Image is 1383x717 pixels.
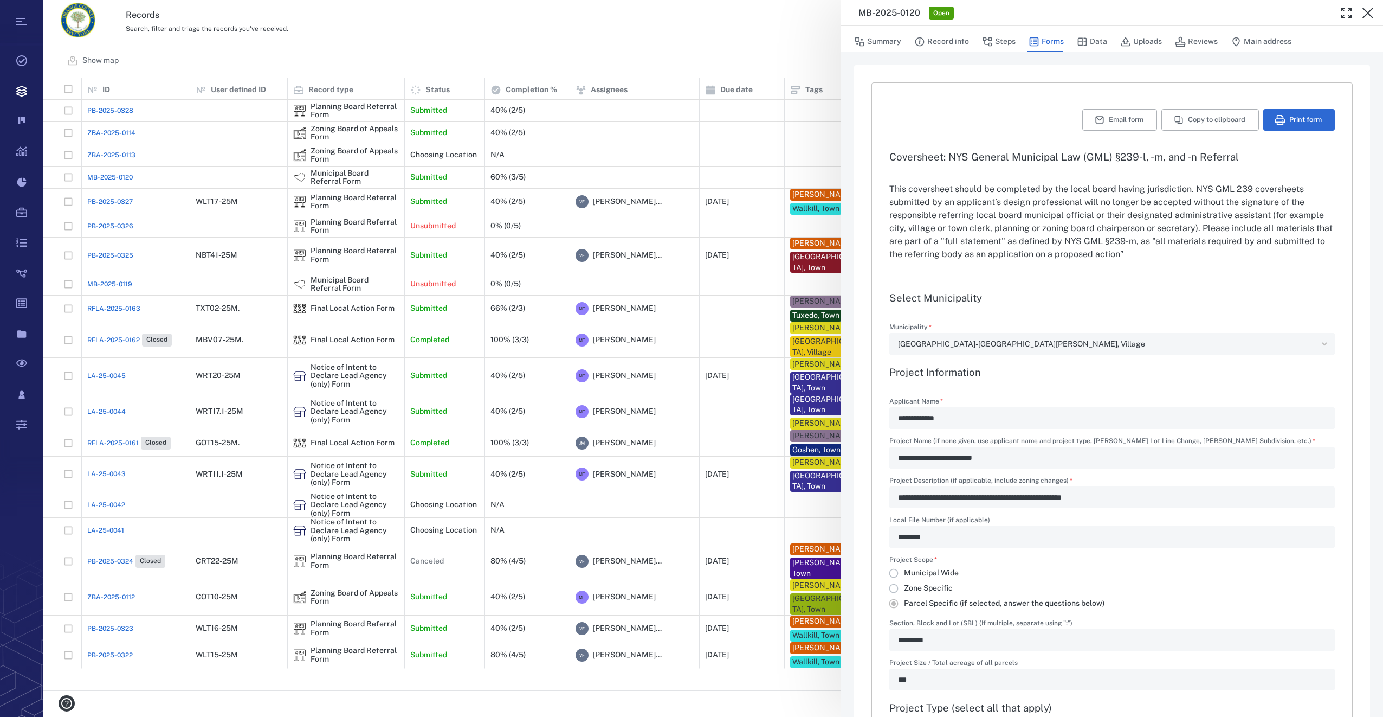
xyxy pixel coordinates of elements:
label: Project Size / Total acreage of all parcels [889,660,1335,669]
button: Steps [982,31,1016,52]
div: Project Size / Total acreage of all parcels [889,669,1335,690]
button: Uploads [1120,31,1162,52]
div: Applicant Name [889,407,1335,429]
button: Reviews [1175,31,1218,52]
div: Municipality [889,333,1335,355]
h3: MB-2025-0120 [858,7,920,20]
div: Project Description (if applicable, include zoning changes) [889,486,1335,508]
span: Zone Specific [904,583,953,594]
h3: Project Information [889,366,1335,379]
label: Project Description (if applicable, include zoning changes) [889,477,1335,486]
span: Municipal Wide [904,568,959,579]
div: Local File Number (if applicable) [889,526,1335,548]
button: Forms [1029,31,1064,52]
h3: Project Type (select all that apply) [889,701,1335,714]
button: Summary [854,31,901,52]
button: Copy to clipboard [1161,109,1259,131]
span: Parcel Specific (if selected, answer the questions below) [904,598,1104,609]
button: Toggle Fullscreen [1335,2,1357,24]
span: Help [24,8,47,17]
button: Data [1077,31,1107,52]
div: [GEOGRAPHIC_DATA]-[GEOGRAPHIC_DATA][PERSON_NAME], Village [898,338,1317,350]
span: Open [931,9,952,18]
button: Print form [1263,109,1335,131]
p: This coversheet should be completed by the local board having jurisdiction. NYS GML 239 covershee... [889,183,1335,261]
div: Section, Block and Lot (SBL) (If multiple, separate using ";") [889,629,1335,651]
label: Municipality [889,324,1335,333]
h3: Select Municipality [889,291,1335,304]
button: Record info [914,31,969,52]
label: Applicant Name [889,398,1335,407]
label: Section, Block and Lot (SBL) (If multiple, separate using ";") [889,620,1335,629]
h3: Coversheet: NYS General Municipal Law (GML) §239-l, -m, and -n Referral [889,150,1335,163]
label: Project Name (if none given, use applicant name and project type, [PERSON_NAME] Lot Line Change, ... [889,438,1335,447]
button: Main address [1231,31,1291,52]
label: Project Scope [889,556,1113,566]
label: Local File Number (if applicable) [889,517,1335,526]
div: Project Name (if none given, use applicant name and project type, e.g. Smith Lot Line Change, Jon... [889,447,1335,469]
button: Email form [1082,109,1157,131]
button: Close [1357,2,1379,24]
